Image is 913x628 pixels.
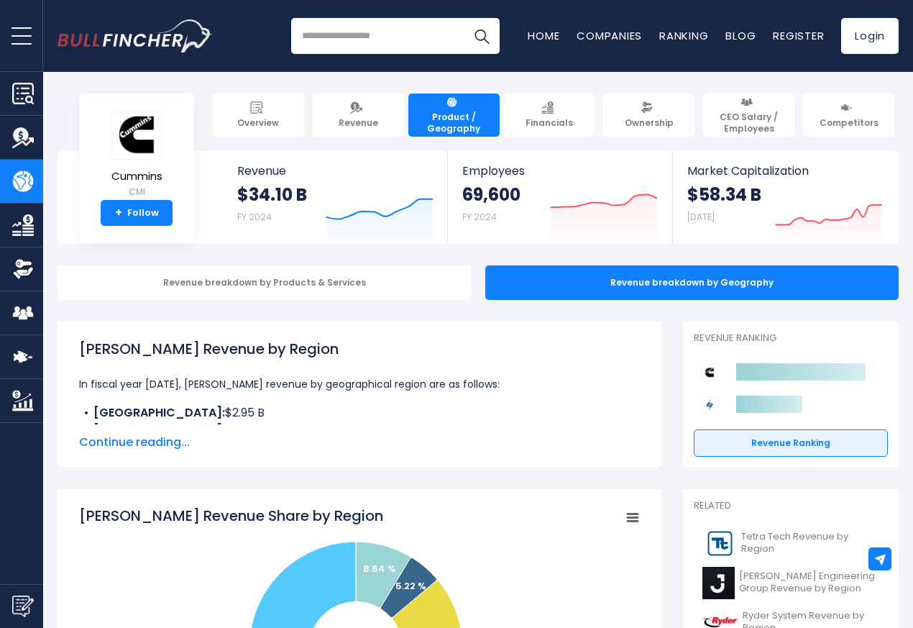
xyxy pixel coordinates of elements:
[58,19,212,53] a: Go to homepage
[395,579,426,593] text: 5.22 %
[625,117,674,129] span: Ownership
[577,28,642,43] a: Companies
[710,112,788,134] span: CEO Salary / Employees
[408,94,500,137] a: Product / Geography
[803,94,894,137] a: Competitors
[841,18,899,54] a: Login
[415,112,493,134] span: Product / Geography
[820,117,878,129] span: Competitors
[115,206,122,219] strong: +
[701,364,718,381] img: Cummins competitors logo
[741,531,879,555] span: Tetra Tech Revenue by Region
[93,404,225,421] b: [GEOGRAPHIC_DATA]:
[464,18,500,54] button: Search
[79,434,640,451] span: Continue reading...
[237,117,279,129] span: Overview
[111,170,162,183] span: Cummins
[659,28,708,43] a: Ranking
[703,94,794,137] a: CEO Salary / Employees
[58,265,471,300] div: Revenue breakdown by Products & Services
[363,562,396,575] text: 8.64 %
[12,258,34,280] img: Ownership
[223,151,448,244] a: Revenue $34.10 B FY 2024
[79,404,640,422] li: $2.95 B
[462,183,520,206] strong: 69,600
[111,186,162,199] small: CMI
[79,422,640,439] li: $1.78 B
[339,117,378,129] span: Revenue
[213,94,304,137] a: Overview
[79,376,640,393] p: In fiscal year [DATE], [PERSON_NAME] revenue by geographical region are as follows:
[237,164,433,178] span: Revenue
[528,28,559,43] a: Home
[485,265,899,300] div: Revenue breakdown by Geography
[237,183,307,206] strong: $34.10 B
[694,524,888,563] a: Tetra Tech Revenue by Region
[694,429,888,457] a: Revenue Ranking
[504,94,595,137] a: Financials
[773,28,824,43] a: Register
[462,211,497,223] small: FY 2024
[694,332,888,345] p: Revenue Ranking
[101,200,173,226] a: +Follow
[673,151,897,244] a: Market Capitalization $58.34 B [DATE]
[79,506,383,526] tspan: [PERSON_NAME] Revenue Share by Region
[526,117,573,129] span: Financials
[694,563,888,603] a: [PERSON_NAME] Engineering Group Revenue by Region
[739,570,879,595] span: [PERSON_NAME] Engineering Group Revenue by Region
[237,211,272,223] small: FY 2024
[603,94,694,137] a: Ownership
[702,567,735,599] img: J logo
[313,94,404,137] a: Revenue
[725,28,756,43] a: Blog
[702,527,737,560] img: TTEK logo
[687,164,883,178] span: Market Capitalization
[79,338,640,360] h1: [PERSON_NAME] Revenue by Region
[462,164,657,178] span: Employees
[448,151,671,244] a: Employees 69,600 FY 2024
[694,500,888,512] p: Related
[687,211,715,223] small: [DATE]
[701,396,718,414] img: Emerson Electric Co. competitors logo
[687,183,761,206] strong: $58.34 B
[58,19,213,53] img: Bullfincher logo
[111,111,163,201] a: Cummins CMI
[93,422,225,438] b: [GEOGRAPHIC_DATA]:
